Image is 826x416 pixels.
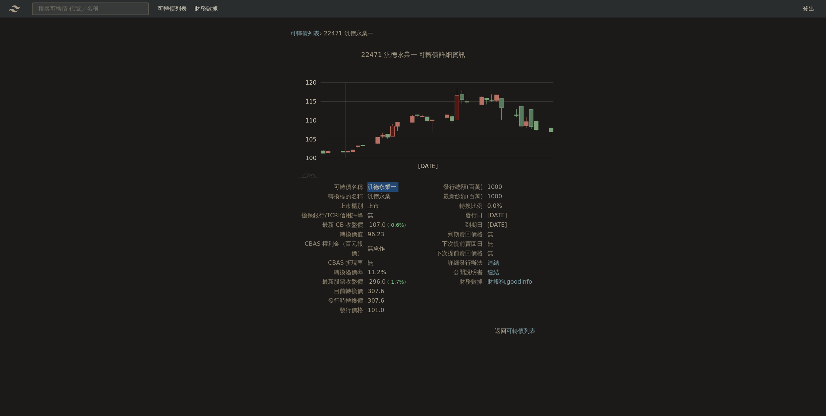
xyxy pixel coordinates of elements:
td: 轉換比例 [413,201,483,211]
td: 發行價格 [293,306,363,315]
span: 無承作 [367,245,385,252]
td: 發行時轉換價 [293,296,363,306]
a: 連結 [487,259,499,266]
td: 1000 [483,182,533,192]
a: 可轉債列表 [158,5,187,12]
td: 307.6 [363,296,413,306]
td: 公開說明書 [413,268,483,277]
td: 最新股票收盤價 [293,277,363,287]
td: CBAS 權利金（百元報價） [293,239,363,258]
td: 最新餘額(百萬) [413,192,483,201]
td: 無 [483,230,533,239]
td: 可轉債名稱 [293,182,363,192]
p: 返回 [285,327,541,335]
span: 無 [367,259,373,266]
a: 可轉債列表 [290,30,320,37]
td: 下次提前賣回價格 [413,249,483,258]
td: 96.23 [363,230,413,239]
h1: 22471 汎德永業一 可轉債詳細資訊 [285,50,541,60]
td: 307.6 [363,287,413,296]
a: 財務數據 [194,5,218,12]
td: 到期日 [413,220,483,230]
td: 發行日 [413,211,483,220]
a: 可轉債列表 [506,327,536,334]
td: 無 [483,239,533,249]
td: 0.0% [483,201,533,211]
td: 轉換溢價率 [293,268,363,277]
div: 107.0 [367,220,387,230]
td: 詳細發行辦法 [413,258,483,268]
a: 登出 [797,3,820,15]
td: 汎德永業一 [363,182,413,192]
input: 搜尋可轉債 代號／名稱 [32,3,149,15]
td: CBAS 折現率 [293,258,363,268]
tspan: 115 [305,98,317,105]
td: 發行總額(百萬) [413,182,483,192]
g: Chart [301,79,564,169]
td: 11.2% [363,268,413,277]
tspan: 120 [305,79,317,86]
td: 最新 CB 收盤價 [293,220,363,230]
td: 目前轉換價 [293,287,363,296]
td: 上市櫃別 [293,201,363,211]
td: 下次提前賣回日 [413,239,483,249]
a: goodinfo [506,278,532,285]
span: (-1.7%) [387,279,406,285]
tspan: 105 [305,136,317,143]
td: 到期賣回價格 [413,230,483,239]
li: 22471 汎德永業一 [324,29,374,38]
td: 101.0 [363,306,413,315]
td: , [483,277,533,287]
td: 擔保銀行/TCRI信用評等 [293,211,363,220]
tspan: 110 [305,117,317,124]
td: [DATE] [483,211,533,220]
td: 轉換價值 [293,230,363,239]
td: 轉換標的名稱 [293,192,363,201]
tspan: 100 [305,155,317,162]
tspan: [DATE] [418,162,438,169]
span: (-0.6%) [387,222,406,228]
span: 無 [367,212,373,219]
td: 汎德永業 [363,192,413,201]
td: 1000 [483,192,533,201]
a: 財報狗 [487,278,505,285]
div: 296.0 [367,277,387,287]
td: [DATE] [483,220,533,230]
td: 財務數據 [413,277,483,287]
td: 上市 [363,201,413,211]
li: › [290,29,322,38]
td: 無 [483,249,533,258]
a: 連結 [487,269,499,276]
